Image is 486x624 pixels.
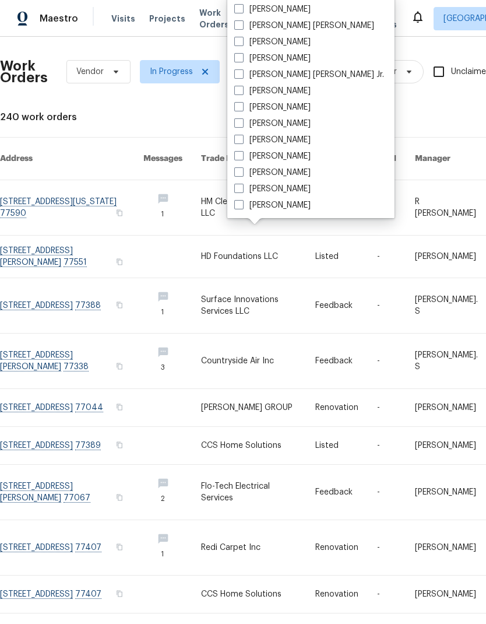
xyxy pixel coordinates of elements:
td: - [368,334,406,389]
th: Trade Partner [192,138,306,180]
td: Listed [306,427,368,465]
td: HD Foundations LLC [192,236,306,278]
td: Surface Innovations Services LLC [192,278,306,334]
th: Messages [134,138,192,180]
label: [PERSON_NAME] [234,52,311,64]
label: [PERSON_NAME] [234,167,311,178]
label: [PERSON_NAME] [234,118,311,129]
button: Copy Address [114,208,125,218]
span: In Progress [150,66,193,78]
button: Copy Address [114,542,125,552]
td: - [368,576,406,614]
td: - [368,520,406,576]
td: Renovation [306,576,368,614]
span: Work Orders [199,7,229,30]
td: - [368,427,406,465]
button: Copy Address [114,402,125,412]
label: [PERSON_NAME] [234,3,311,15]
td: Listed [306,236,368,278]
label: [PERSON_NAME] [234,150,311,162]
button: Copy Address [114,588,125,599]
td: Flo-Tech Electrical Services [192,465,306,520]
label: [PERSON_NAME] [234,85,311,97]
label: [PERSON_NAME] [234,183,311,195]
td: CCS Home Solutions [192,576,306,614]
td: Feedback [306,278,368,334]
button: Copy Address [114,257,125,267]
label: [PERSON_NAME] [234,36,311,48]
td: - [368,389,406,427]
button: Copy Address [114,361,125,371]
td: Countryside Air Inc [192,334,306,389]
label: [PERSON_NAME] [234,199,311,211]
label: [PERSON_NAME] [234,101,311,113]
span: Visits [111,13,135,24]
button: Copy Address [114,440,125,450]
td: Renovation [306,520,368,576]
span: Projects [149,13,185,24]
td: Feedback [306,334,368,389]
td: Feedback [306,465,368,520]
label: [PERSON_NAME] [PERSON_NAME] [234,20,374,31]
td: [PERSON_NAME] GROUP [192,389,306,427]
label: [PERSON_NAME] [234,134,311,146]
span: Vendor [76,66,104,78]
td: Redi Carpet Inc [192,520,306,576]
button: Copy Address [114,300,125,310]
button: Copy Address [114,492,125,503]
td: - [368,465,406,520]
td: HM Cleaning Solutions LLC [192,180,306,236]
td: - [368,278,406,334]
td: CCS Home Solutions [192,427,306,465]
td: Renovation [306,389,368,427]
span: Maestro [40,13,78,24]
td: - [368,236,406,278]
label: [PERSON_NAME] [PERSON_NAME] Jr. [234,69,384,80]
